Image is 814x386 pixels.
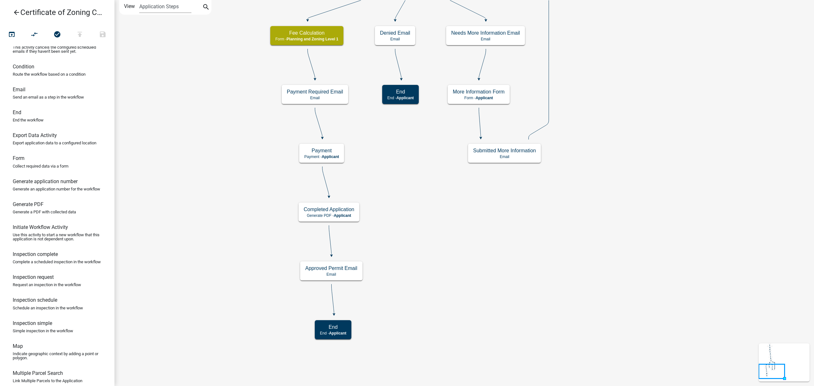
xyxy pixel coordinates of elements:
h5: Completed Application [304,206,354,212]
h5: More Information Form [453,89,505,95]
p: End - [387,96,414,100]
h5: End [320,324,346,330]
h5: Needs More Information Email [451,30,520,36]
p: Collect required data via a form [13,164,68,168]
button: search [201,3,211,13]
h5: Payment Required Email [287,89,343,95]
h5: Fee Calculation [275,30,338,36]
h6: Inspection request [13,274,54,280]
p: Export application data to a configured location [13,141,96,145]
p: Email [473,155,536,159]
p: Form - [453,96,505,100]
button: Test Workflow [0,28,23,42]
i: search [202,3,210,12]
h6: Condition [13,64,34,70]
h6: Inspection complete [13,251,58,257]
p: Schedule an inspection in the workflow [13,306,83,310]
a: Certificate of Zoning Compliance [5,5,104,20]
h5: Approved Permit Email [305,265,357,271]
span: Planning and Zoning Level 1 [286,37,338,41]
p: Email [287,96,343,100]
h6: Inspection simple [13,320,52,326]
h6: Form [13,155,24,161]
h6: Generate PDF [13,201,44,207]
span: Applicant [397,96,414,100]
p: Form - [275,37,338,41]
h6: Email [13,86,25,93]
h6: Export Data Activity [13,132,57,138]
button: Auto Layout [23,28,46,42]
h6: End [13,109,21,115]
i: compare_arrows [31,31,38,39]
h5: Denied Email [380,30,410,36]
i: publish [76,31,84,39]
p: Use this activity to start a new workflow that this application is not dependent upon. [13,233,102,241]
p: Payment - [304,155,339,159]
p: Generate an application number for the workflow [13,187,100,191]
p: Indicate geographic context by adding a point or polygon. [13,352,102,360]
button: Publish [68,28,91,42]
p: This activity cancels the configured scheduled emails if they haven't been sent yet. [13,45,102,53]
p: Email [305,272,357,277]
p: Complete a scheduled inspection in the workflow [13,260,101,264]
i: arrow_back [13,9,20,17]
span: Applicant [334,213,351,218]
h5: Payment [304,148,339,154]
p: End - [320,331,346,335]
p: End the workflow [13,118,44,122]
p: Request an inspection in the workflow [13,283,81,287]
h6: Generate application number [13,178,78,184]
p: Send an email as a step in the workflow [13,95,84,99]
h5: End [387,89,414,95]
p: Link Multiple Parcels to the Application [13,379,82,383]
p: Generate PDF - [304,213,354,218]
p: Generate a PDF with collected data [13,210,76,214]
i: check_circle [53,31,61,39]
h6: Map [13,343,23,349]
p: Simple inspection in the workflow [13,329,73,333]
button: No problems [46,28,69,42]
p: Route the workflow based on a condition [13,72,86,76]
span: Applicant [476,96,493,100]
p: Email [451,37,520,41]
i: save [99,31,107,39]
span: Applicant [322,155,339,159]
span: Applicant [329,331,347,335]
h6: Multiple Parcel Search [13,370,63,376]
p: Email [380,37,410,41]
h5: Submitted More Information [473,148,536,154]
div: Workflow actions [0,28,114,43]
i: open_in_browser [8,31,16,39]
h6: Initiate Workflow Activity [13,224,68,230]
button: Save [91,28,114,42]
h6: Inspection schedule [13,297,57,303]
